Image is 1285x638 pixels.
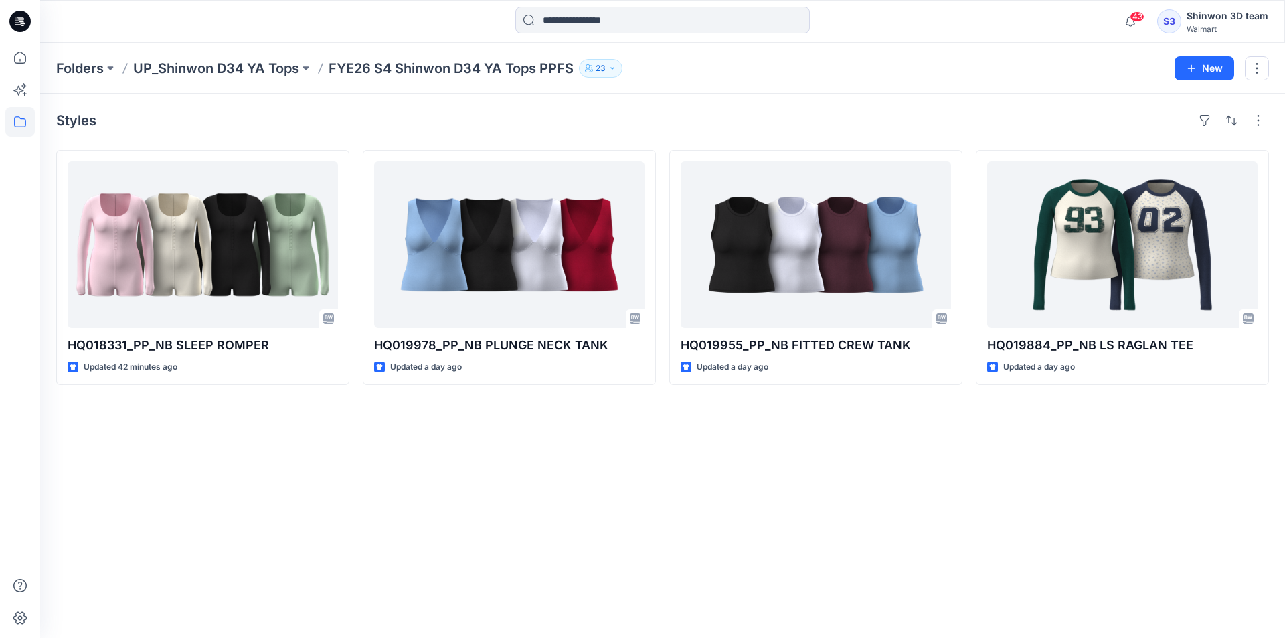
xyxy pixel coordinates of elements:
a: Folders [56,59,104,78]
div: Shinwon 3D team [1187,8,1268,24]
p: Updated a day ago [697,360,768,374]
p: HQ019955_PP_NB FITTED CREW TANK [681,336,951,355]
span: 43 [1130,11,1144,22]
p: HQ019884_PP_NB LS RAGLAN TEE [987,336,1258,355]
div: S3 [1157,9,1181,33]
a: HQ019978_PP_NB PLUNGE NECK TANK [374,161,645,328]
p: 23 [596,61,606,76]
a: UP_Shinwon D34 YA Tops [133,59,299,78]
a: HQ018331_PP_NB SLEEP ROMPER [68,161,338,328]
p: Updated a day ago [1003,360,1075,374]
a: HQ019884_PP_NB LS RAGLAN TEE [987,161,1258,328]
button: 23 [579,59,622,78]
a: HQ019955_PP_NB FITTED CREW TANK [681,161,951,328]
p: HQ018331_PP_NB SLEEP ROMPER [68,336,338,355]
button: New [1175,56,1234,80]
h4: Styles [56,112,96,129]
div: Walmart [1187,24,1268,34]
p: Updated 42 minutes ago [84,360,177,374]
p: Updated a day ago [390,360,462,374]
p: FYE26 S4 Shinwon D34 YA Tops PPFS [329,59,574,78]
p: HQ019978_PP_NB PLUNGE NECK TANK [374,336,645,355]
